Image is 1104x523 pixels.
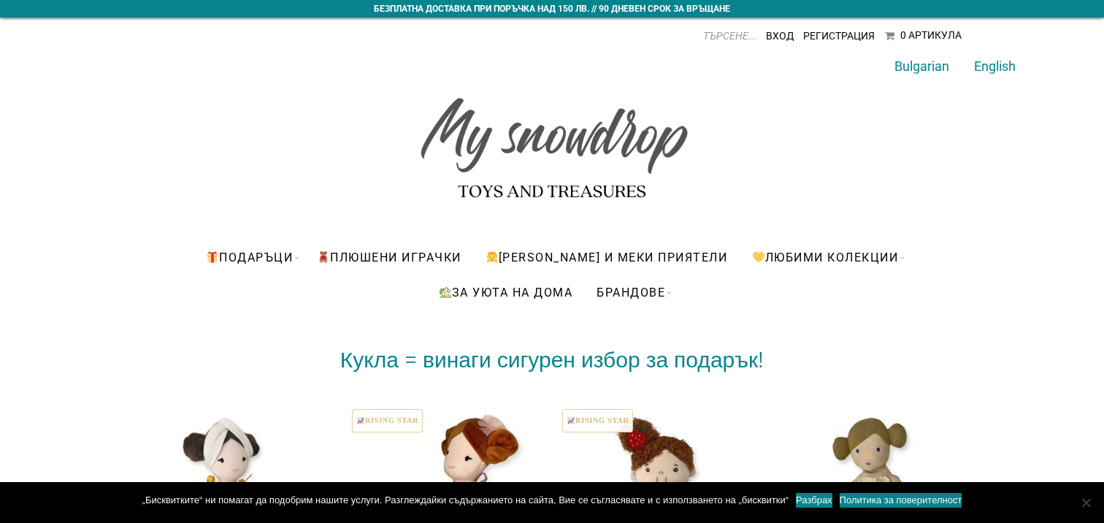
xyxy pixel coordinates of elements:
a: 0 Артикула [885,31,962,41]
img: 🏡 [440,286,451,298]
img: My snowdrop [413,72,691,210]
a: English [974,58,1016,74]
img: 🎁 [207,251,218,263]
a: [PERSON_NAME] и меки приятели [475,240,739,275]
h2: Кукла = винаги сигурен избор за подарък! [139,350,965,370]
a: Политика за поверителност [840,493,962,508]
input: ТЪРСЕНЕ... [648,25,757,47]
a: За уюта на дома [428,275,584,310]
div: 0 Артикула [900,29,962,41]
img: 👧 [486,251,498,263]
a: Вход Регистрация [766,30,875,42]
span: No [1078,495,1093,510]
a: ПЛЮШЕНИ ИГРАЧКИ [306,240,472,275]
a: БРАНДОВЕ [586,275,676,310]
img: 💛 [753,251,764,263]
img: 🧸 [318,251,329,263]
span: „Бисквитките“ ни помагат да подобрим нашите услуги. Разглеждайки съдържанието на сайта, Вие се съ... [142,493,789,508]
a: Подаръци [195,240,304,275]
a: Любими Колекции [740,240,909,275]
a: Разбрах [796,493,832,508]
a: Bulgarian [894,58,949,74]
